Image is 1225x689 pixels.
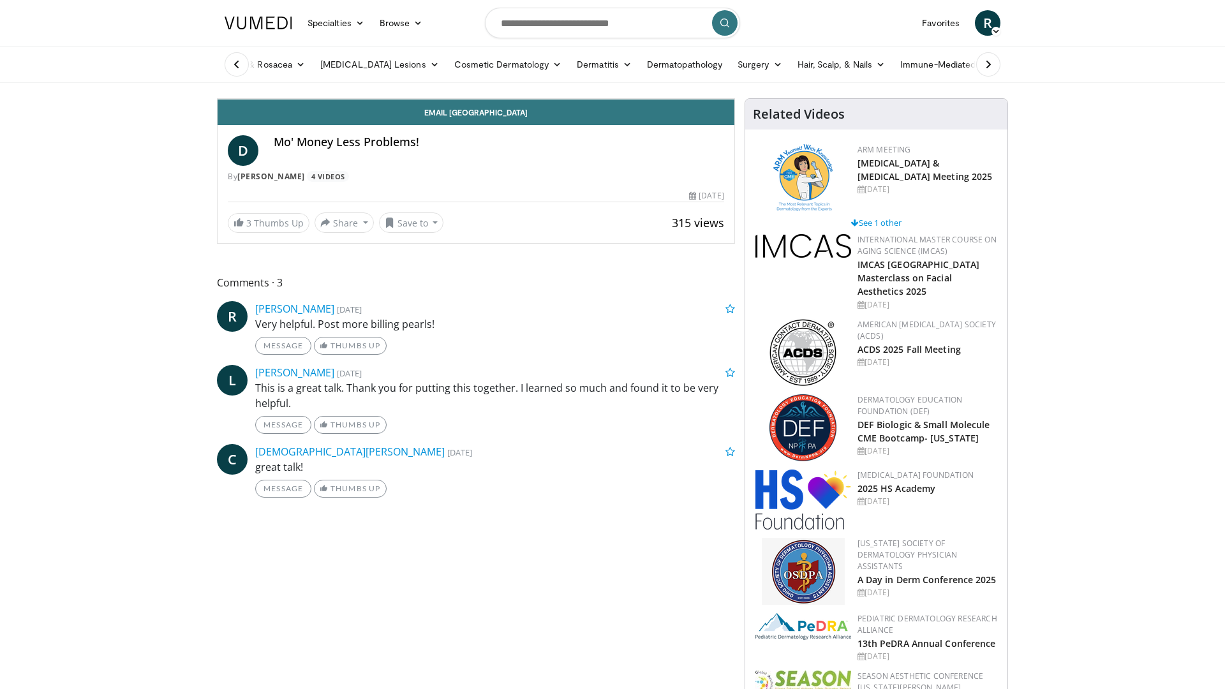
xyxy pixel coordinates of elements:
[314,416,386,434] a: Thumbs Up
[975,10,1000,36] a: R
[857,258,979,297] a: IMCAS [GEOGRAPHIC_DATA] Masterclass on Facial Aesthetics 2025
[857,343,961,355] a: ACDS 2025 Fall Meeting
[228,135,258,166] a: D
[255,337,311,355] a: Message
[639,52,730,77] a: Dermatopathology
[337,304,362,315] small: [DATE]
[857,394,963,417] a: Dermatology Education Foundation (DEF)
[237,171,305,182] a: [PERSON_NAME]
[255,302,334,316] a: [PERSON_NAME]
[307,171,349,182] a: 4 Videos
[255,445,445,459] a: [DEMOGRAPHIC_DATA][PERSON_NAME]
[857,445,997,457] div: [DATE]
[857,234,997,256] a: International Master Course on Aging Science (IMCAS)
[857,144,911,155] a: ARM Meeting
[689,190,724,202] div: [DATE]
[314,337,386,355] a: Thumbs Up
[790,52,893,77] a: Hair, Scalp, & Nails
[228,171,724,182] div: By
[672,215,724,230] span: 315 views
[857,574,997,586] a: A Day in Derm Conference 2025
[851,217,902,228] a: See 1 other
[857,184,997,195] div: [DATE]
[857,651,997,662] div: [DATE]
[857,538,958,572] a: [US_STATE] Society of Dermatology Physician Assistants
[857,299,997,311] div: [DATE]
[769,394,836,461] img: a6ab15bf-80b7-4256-a295-36486a4ea53b.png.150x105_q85_autocrop_double_scale_upscale_version-0.2.png
[255,459,735,475] p: great talk!
[773,144,833,211] img: 89a28c6a-718a-466f-b4d1-7c1f06d8483b.png.150x105_q85_autocrop_double_scale_upscale_version-0.2.png
[255,366,334,380] a: [PERSON_NAME]
[217,365,248,396] a: L
[218,100,734,125] a: Email [GEOGRAPHIC_DATA]
[255,380,735,411] p: This is a great talk. Thank you for putting this together. I learned so much and found it to be v...
[857,482,936,494] a: 2025 HS Academy
[762,538,845,605] img: 7d47898e-a241-48b6-93b2-41b26b77df49.png.150x105_q85_autocrop_double_scale_upscale_version-0.2.png
[857,587,997,598] div: [DATE]
[857,157,993,182] a: [MEDICAL_DATA] & [MEDICAL_DATA] Meeting 2025
[857,496,997,507] div: [DATE]
[217,444,248,475] a: C
[769,319,836,386] img: 1084bfb4-4224-4316-96de-bc298917b611.png.150x105_q85_autocrop_double_scale_upscale_version-0.2.png
[914,10,967,36] a: Favorites
[300,10,372,36] a: Specialties
[225,17,292,29] img: VuMedi Logo
[246,217,251,229] span: 3
[255,416,311,434] a: Message
[217,274,735,291] span: Comments 3
[857,419,990,444] a: DEF Biologic & Small Molecule CME Bootcamp- [US_STATE]
[228,213,309,233] a: 3 Thumbs Up
[857,470,974,480] a: [MEDICAL_DATA] Foundation
[485,8,740,38] input: Search topics, interventions
[753,107,845,122] h4: Related Videos
[857,319,996,341] a: American [MEDICAL_DATA] Society (ACDS)
[315,212,374,233] button: Share
[857,357,997,368] div: [DATE]
[569,52,639,77] a: Dermatitis
[372,10,431,36] a: Browse
[217,301,248,332] a: R
[857,637,996,649] a: 13th PeDRA Annual Conference
[218,99,734,100] video-js: Video Player
[337,367,362,379] small: [DATE]
[274,135,724,149] h4: Mo' Money Less Problems!
[447,52,569,77] a: Cosmetic Dermatology
[857,613,997,635] a: Pediatric Dermatology Research Alliance
[217,52,313,77] a: Acne & Rosacea
[755,234,851,258] img: cbfdf730-2095-48fb-9c0d-c82036e4312f.png.150x105_q85_autocrop_double_scale_upscale_version-0.2.png
[893,52,996,77] a: Immune-Mediated
[255,480,311,498] a: Message
[313,52,447,77] a: [MEDICAL_DATA] Lesions
[379,212,444,233] button: Save to
[314,480,386,498] a: Thumbs Up
[255,316,735,332] p: Very helpful. Post more billing pearls!
[755,613,851,640] img: e44bf7e7-6030-4735-af4f-d100a9be159d.png.150x105_q85_autocrop_double_scale_upscale_version-0.2.png
[730,52,790,77] a: Surgery
[755,470,851,530] img: 28b5378a-8b40-4bef-b7b3-75072d0be4c1.png.150x105_q85_autocrop_double_scale_upscale_version-0.2.png
[447,447,472,458] small: [DATE]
